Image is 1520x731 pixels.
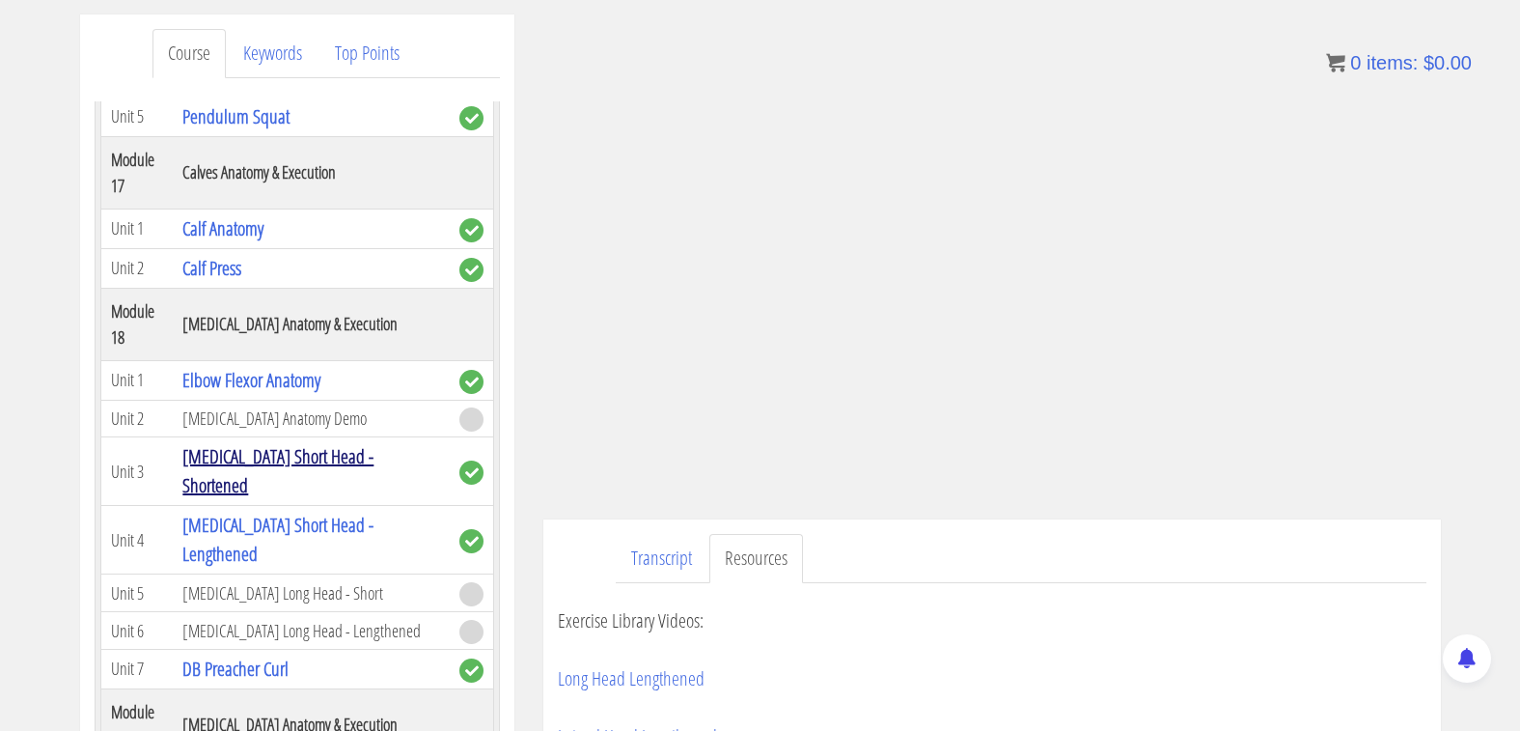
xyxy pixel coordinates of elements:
span: complete [459,106,484,130]
th: Module 17 [100,136,173,209]
a: DB Preacher Curl [182,656,289,682]
a: 0 items: $0.00 [1326,52,1472,73]
a: Long Head Lengthened [558,665,705,691]
a: Elbow Flexor Anatomy [182,367,320,393]
a: Pendulum Squat [182,103,290,129]
td: Unit 3 [100,437,173,506]
td: Unit 4 [100,506,173,575]
span: $ [1423,52,1434,73]
th: Module 18 [100,288,173,360]
span: 0 [1350,52,1361,73]
a: Calf Anatomy [182,215,263,241]
td: Unit 6 [100,612,173,650]
a: Course [152,29,226,78]
td: Unit 1 [100,209,173,248]
a: Resources [709,534,803,583]
td: Unit 2 [100,400,173,437]
td: [MEDICAL_DATA] Long Head - Short [173,575,449,612]
a: Keywords [228,29,318,78]
span: complete [459,370,484,394]
a: Calf Press [182,255,241,281]
span: complete [459,218,484,242]
td: Unit 5 [100,97,173,136]
a: Top Points [319,29,415,78]
td: [MEDICAL_DATA] Long Head - Lengthened [173,612,449,650]
td: Unit 1 [100,360,173,400]
span: complete [459,258,484,282]
th: Calves Anatomy & Execution [173,136,449,209]
td: Unit 7 [100,649,173,689]
td: Unit 2 [100,248,173,288]
span: complete [459,529,484,553]
bdi: 0.00 [1423,52,1472,73]
span: items: [1367,52,1418,73]
img: icon11.png [1326,53,1345,72]
td: [MEDICAL_DATA] Anatomy Demo [173,400,449,437]
th: [MEDICAL_DATA] Anatomy & Execution [173,288,449,360]
span: complete [459,659,484,683]
a: [MEDICAL_DATA] Short Head - Shortened [182,443,373,498]
td: Unit 5 [100,575,173,612]
a: Transcript [616,534,707,583]
a: [MEDICAL_DATA] Short Head - Lengthened [182,512,373,567]
span: complete [459,461,484,485]
p: Exercise Library Videos: [558,606,1426,635]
